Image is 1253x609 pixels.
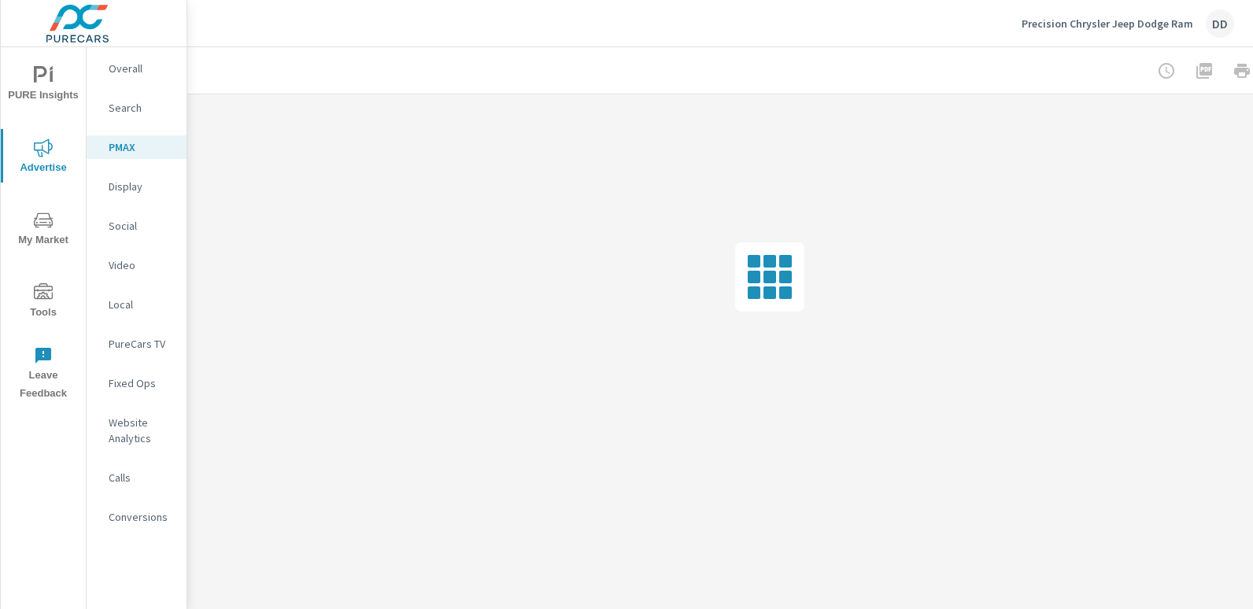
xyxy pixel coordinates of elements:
p: PMAX [109,139,174,155]
div: PMAX [87,135,187,159]
div: Search [87,96,187,120]
p: PureCars TV [109,336,174,352]
div: Calls [87,466,187,489]
p: Website Analytics [109,415,174,446]
div: DD [1206,9,1234,38]
div: Display [87,175,187,198]
span: PURE Insights [6,66,81,105]
div: Overall [87,57,187,80]
p: Calls [109,470,174,485]
p: Video [109,257,174,273]
span: Tools [6,283,81,322]
p: Local [109,297,174,312]
div: Website Analytics [87,411,187,450]
p: Display [109,179,174,194]
div: Conversions [87,505,187,529]
span: Advertise [6,138,81,177]
div: Fixed Ops [87,371,187,395]
div: Local [87,293,187,316]
div: Video [87,253,187,277]
span: Leave Feedback [6,346,81,403]
span: My Market [6,211,81,249]
p: Social [109,218,174,234]
p: Overall [109,61,174,76]
div: nav menu [1,47,86,409]
div: Social [87,214,187,238]
div: PureCars TV [87,332,187,356]
p: Conversions [109,509,174,525]
p: Search [109,100,174,116]
p: Fixed Ops [109,375,174,391]
p: Precision Chrysler Jeep Dodge Ram [1022,17,1193,31]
